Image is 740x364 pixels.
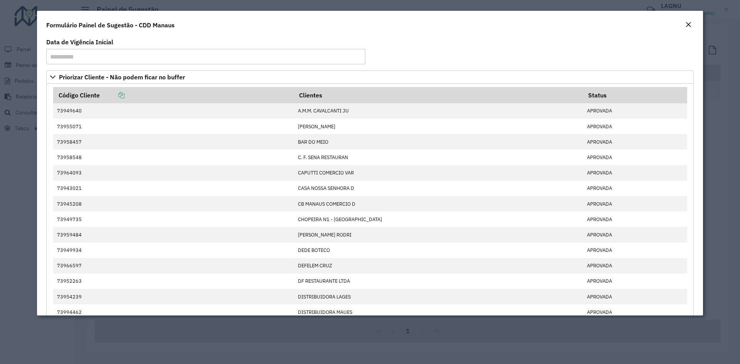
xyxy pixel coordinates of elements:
td: APROVADA [583,134,687,149]
td: CAPUTTI COMERCIO VAR [294,165,583,181]
td: CASA NOSSA SENHORA D [294,181,583,196]
td: 73966597 [53,258,294,273]
td: CB MANAUS COMERCIO D [294,196,583,211]
td: 73955071 [53,119,294,134]
td: DISTRIBUIDORA LAGES [294,289,583,304]
h4: Formulário Painel de Sugestão - CDD Manaus [46,20,175,30]
td: 73949640 [53,103,294,119]
td: APROVADA [583,227,687,242]
em: Fechar [685,22,691,28]
td: DISTRIBUIDORA MAUES [294,304,583,320]
td: C. F. SENA RESTAURAN [294,149,583,165]
td: CHOPEIRA N1 - [GEOGRAPHIC_DATA] [294,211,583,227]
td: [PERSON_NAME] RODRI [294,227,583,242]
td: 73943021 [53,181,294,196]
label: Data de Vigência Inicial [46,37,113,47]
td: APROVADA [583,149,687,165]
td: APROVADA [583,273,687,289]
th: Clientes [294,87,583,103]
td: 73958457 [53,134,294,149]
td: APROVADA [583,258,687,273]
th: Status [583,87,687,103]
td: DEDE BOTECO [294,243,583,258]
td: 73994462 [53,304,294,320]
td: 73952263 [53,273,294,289]
a: Priorizar Cliente - Não podem ficar no buffer [46,70,694,84]
td: APROVADA [583,243,687,258]
td: APROVADA [583,103,687,119]
button: Close [683,20,694,30]
td: APROVADA [583,211,687,227]
td: DF RESTAURANTE LTDA [294,273,583,289]
td: BAR DO MEIO [294,134,583,149]
td: APROVADA [583,119,687,134]
td: 73964093 [53,165,294,181]
td: APROVADA [583,289,687,304]
a: Copiar [100,91,124,99]
td: 73949735 [53,211,294,227]
td: APROVADA [583,181,687,196]
td: 73954239 [53,289,294,304]
td: DEFELEM CRUZ [294,258,583,273]
td: 73945208 [53,196,294,211]
td: 73958548 [53,149,294,165]
td: APROVADA [583,196,687,211]
td: 73959484 [53,227,294,242]
td: A.M.M. CAVALCANTI JU [294,103,583,119]
th: Código Cliente [53,87,294,103]
span: Priorizar Cliente - Não podem ficar no buffer [59,74,185,80]
td: APROVADA [583,165,687,181]
td: APROVADA [583,304,687,320]
td: 73949934 [53,243,294,258]
td: [PERSON_NAME] [294,119,583,134]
